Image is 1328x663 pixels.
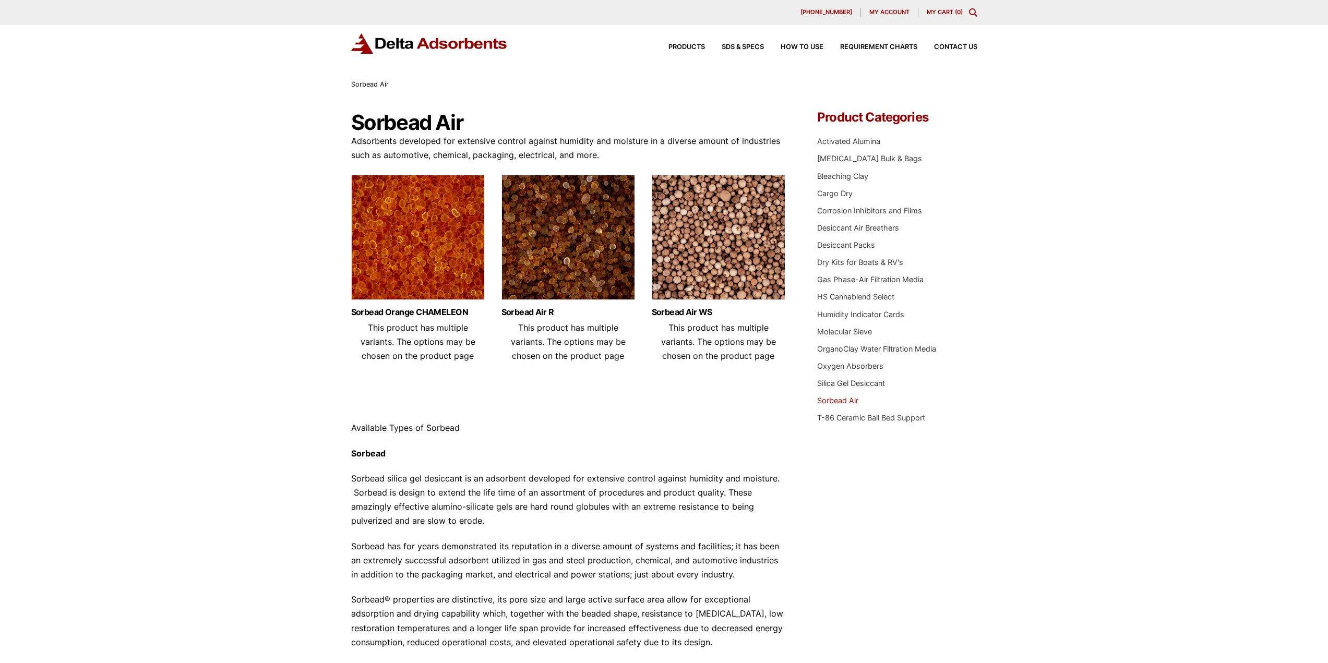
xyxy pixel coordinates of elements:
[652,44,705,51] a: Products
[705,44,764,51] a: SDS & SPECS
[934,44,977,51] span: Contact Us
[361,322,475,361] span: This product has multiple variants. The options may be chosen on the product page
[781,44,823,51] span: How to Use
[817,154,922,163] a: [MEDICAL_DATA] Bulk & Bags
[817,206,922,215] a: Corrosion Inhibitors and Films
[817,189,853,198] a: Cargo Dry
[351,308,485,317] a: Sorbead Orange CHAMELEON
[927,8,963,16] a: My Cart (0)
[661,322,776,361] span: This product has multiple variants. The options may be chosen on the product page
[764,44,823,51] a: How to Use
[351,448,386,459] strong: Sorbead
[351,111,786,134] h1: Sorbead Air
[351,33,508,54] img: Delta Adsorbents
[957,8,961,16] span: 0
[917,44,977,51] a: Contact Us
[652,308,785,317] a: Sorbead Air WS
[817,396,858,405] a: Sorbead Air
[817,111,977,124] h4: Product Categories
[817,137,880,146] a: Activated Alumina
[817,379,885,388] a: Silica Gel Desiccant
[817,361,883,370] a: Oxygen Absorbers
[351,539,786,582] p: Sorbead has for years demonstrated its reputation in a diverse amount of systems and facilities; ...
[817,258,903,267] a: Dry Kits for Boats & RV's
[800,9,852,15] span: [PHONE_NUMBER]
[861,8,918,17] a: My account
[351,472,786,528] p: Sorbead silica gel desiccant is an adsorbent developed for extensive control against humidity and...
[817,172,868,180] a: Bleaching Clay
[511,322,626,361] span: This product has multiple variants. The options may be chosen on the product page
[351,80,389,88] span: Sorbead Air
[792,8,861,17] a: [PHONE_NUMBER]
[817,310,904,319] a: Humidity Indicator Cards
[501,308,635,317] a: Sorbead Air R
[817,240,875,249] a: Desiccant Packs
[823,44,917,51] a: Requirement Charts
[840,44,917,51] span: Requirement Charts
[817,223,899,232] a: Desiccant Air Breathers
[817,413,925,422] a: T-86 Ceramic Ball Bed Support
[351,421,786,435] p: Available Types of Sorbead
[351,593,786,649] p: Sorbead® properties are distinctive, its pore size and large active surface area allow for except...
[351,134,786,162] p: Adsorbents developed for extensive control against humidity and moisture in a diverse amount of i...
[722,44,764,51] span: SDS & SPECS
[969,8,977,17] div: Toggle Modal Content
[668,44,705,51] span: Products
[869,9,910,15] span: My account
[817,344,936,353] a: OrganoClay Water Filtration Media
[817,275,924,284] a: Gas Phase-Air Filtration Media
[817,292,894,301] a: HS Cannablend Select
[817,327,872,336] a: Molecular Sieve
